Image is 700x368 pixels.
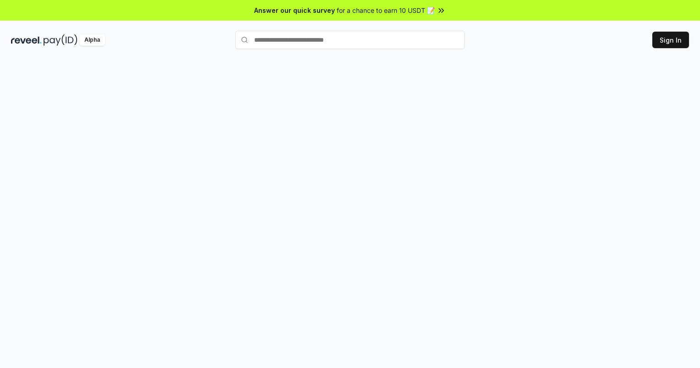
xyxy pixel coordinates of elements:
button: Sign In [652,32,689,48]
div: Alpha [79,34,105,46]
span: for a chance to earn 10 USDT 📝 [337,5,435,15]
img: reveel_dark [11,34,42,46]
img: pay_id [44,34,78,46]
span: Answer our quick survey [254,5,335,15]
